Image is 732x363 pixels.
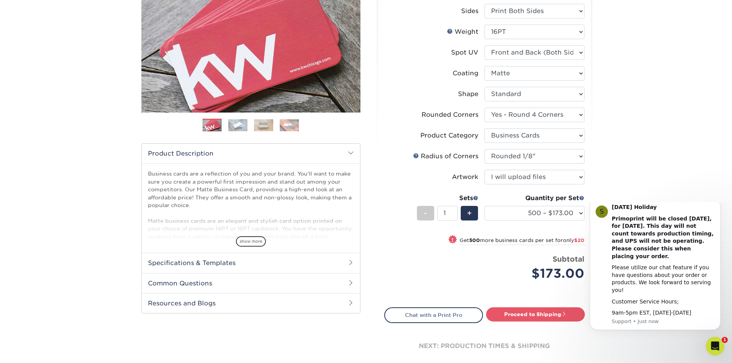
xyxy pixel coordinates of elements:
div: 9am-5pm EST, [DATE]-[DATE] [33,107,136,115]
div: Sets [417,194,478,203]
iframe: Intercom notifications message [578,202,732,342]
div: Coating [453,69,478,78]
strong: Subtotal [553,255,584,263]
div: Shape [458,90,478,99]
div: Weight [447,27,478,36]
span: $20 [574,237,584,243]
span: + [467,207,472,219]
img: Business Cards 02 [228,119,247,131]
div: Artwork [452,172,478,182]
small: Get more business cards per set for [460,237,584,245]
span: 1 [722,337,728,343]
h2: Product Description [142,144,360,163]
span: - [424,207,427,219]
div: Radius of Corners [413,152,478,161]
b: Primoprint will be closed [DATE], for [DATE]. This day will not count towards production timing, ... [33,13,135,57]
p: Business cards are a reflection of you and your brand. You'll want to make sure you create a powe... [148,170,354,279]
h2: Specifications & Templates [142,253,360,273]
h2: Resources and Blogs [142,293,360,313]
img: Business Cards 03 [254,119,273,131]
a: Chat with a Print Pro [384,307,483,323]
img: Business Cards 04 [280,119,299,131]
div: Product Category [420,131,478,140]
span: only [563,237,584,243]
b: [DATE] Holiday [33,2,78,8]
span: show more [236,236,266,247]
iframe: Intercom live chat [706,337,724,355]
a: Proceed to Shipping [486,307,585,321]
div: Quantity per Set [485,194,584,203]
p: Message from Support, sent Just now [33,116,136,123]
div: Spot UV [451,48,478,57]
div: Sides [461,7,478,16]
div: $173.00 [490,264,584,283]
div: Rounded Corners [422,110,478,119]
div: Please utilize our chat feature if you have questions about your order or products. We look forwa... [33,62,136,92]
img: Business Cards 01 [203,116,222,135]
strong: 500 [469,237,480,243]
span: ! [451,236,453,244]
h2: Common Questions [142,273,360,293]
div: Profile image for Support [17,3,30,16]
div: Customer Service Hours; [33,96,136,104]
div: Message content [33,2,136,115]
